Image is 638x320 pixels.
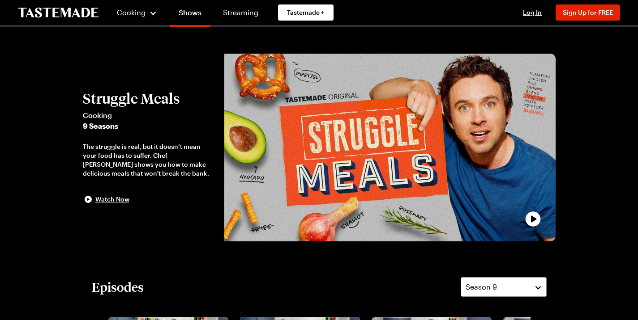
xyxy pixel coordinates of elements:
span: Season 9 [466,282,497,292]
button: play trailer [224,54,555,241]
button: Struggle MealsCooking9 SeasonsThe struggle is real, but it doesn’t mean your food has to suffer. ... [83,90,216,205]
span: Tastemade + [287,8,325,17]
a: Shows [170,2,210,27]
h2: Struggle Meals [83,90,216,106]
span: Cooking [83,110,216,121]
button: Season 9 [461,277,547,297]
h2: Episodes [92,279,144,295]
img: Struggle Meals [224,54,555,241]
div: The struggle is real, but it doesn’t mean your food has to suffer. Chef [PERSON_NAME] shows you h... [83,142,216,178]
button: Log In [514,8,550,17]
span: Sign Up for FREE [563,8,613,16]
a: Tastemade + [278,4,334,21]
span: Log In [523,8,542,16]
span: Cooking [117,8,146,17]
span: Watch Now [95,195,129,204]
button: Cooking [116,2,157,23]
button: Sign Up for FREE [556,4,620,21]
a: To Tastemade Home Page [18,8,98,18]
span: 9 Seasons [83,121,216,131]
